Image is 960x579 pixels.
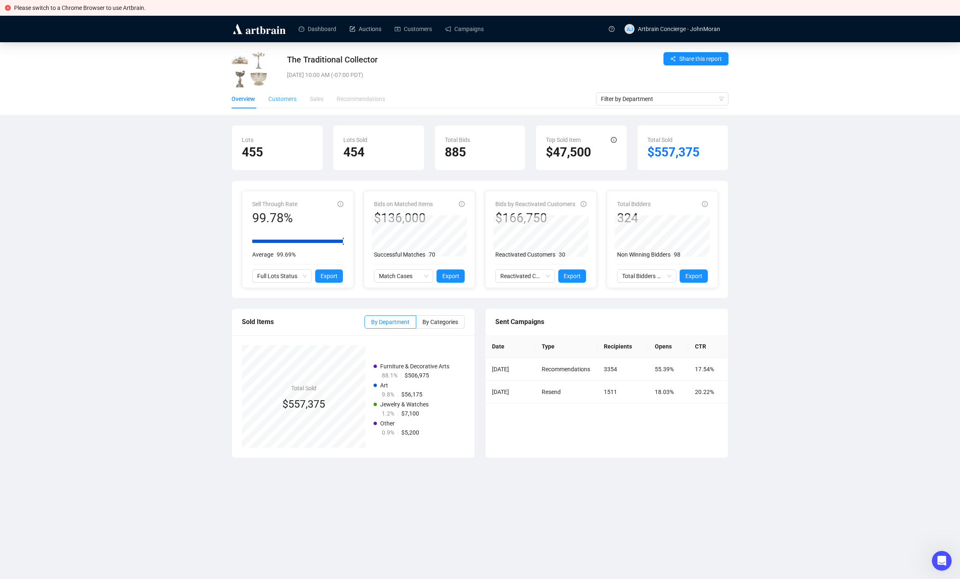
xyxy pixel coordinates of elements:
span: Export [442,271,459,281]
div: $166,750 [495,210,575,226]
span: Furniture & Decorative Arts [380,363,449,370]
td: 1511 [597,381,648,404]
span: Total Bids [445,137,470,143]
div: $557,375 [282,396,325,412]
a: Customers [395,18,432,40]
span: Top Sold Item [546,137,581,143]
span: Total Sold [647,137,673,143]
span: 9.8% [382,391,394,398]
span: info-circle [338,201,343,207]
img: 2002_01.jpg [250,52,267,69]
span: 70 [429,251,435,258]
div: Overview [232,94,255,103]
span: Lots [242,137,253,143]
span: Total Bidders Activity [622,270,672,282]
span: Match Cases [379,270,429,282]
span: $5,200 [401,429,419,436]
img: 2003_01.jpg [232,71,248,87]
span: 30 [559,251,565,258]
span: 98 [674,251,680,258]
span: Export [564,271,581,281]
span: Other [380,420,395,427]
td: 55.39% [648,358,688,381]
img: 2004_01.jpg [250,71,267,87]
td: 18.03% [648,381,688,404]
td: [DATE] [485,358,535,381]
div: 99.78% [252,210,297,226]
span: Reactivated Customers [495,251,555,258]
img: 2001_01.jpg [232,52,248,69]
span: Export [685,271,702,281]
span: $56,175 [401,391,422,398]
span: Non Winning Bidders [617,251,671,258]
td: 17.54% [688,358,728,381]
span: close-circle [5,5,11,11]
span: $7,100 [401,410,419,417]
button: Export [437,269,465,283]
span: $506,975 [405,372,429,379]
td: Recommendations [535,358,597,381]
a: Auctions [350,18,381,40]
span: 88.1% [382,372,398,379]
th: Date [485,335,535,358]
td: 3354 [597,358,648,381]
span: Lots Sold [343,137,367,143]
span: info-circle [581,201,586,207]
td: 20.22% [688,381,728,404]
span: question-circle [609,26,615,32]
span: share-alt [670,56,676,62]
span: Jewelry & Watches [380,401,429,408]
span: By Department [371,319,410,325]
div: 324 [617,210,651,226]
span: Total Bidders [617,201,651,207]
button: Share this report [663,52,728,65]
button: Export [680,269,708,283]
span: By Categories [422,319,458,325]
td: [DATE] [485,381,535,404]
a: question-circle [604,16,620,42]
th: CTR [688,335,728,358]
div: Sent Campaigns [495,317,718,327]
span: Bids by Reactivated Customers [495,201,575,207]
button: Export [558,269,586,283]
div: Recommendations [337,94,385,103]
button: Export [315,269,343,283]
span: Artbrain Concierge - JohnMoran [638,26,720,32]
span: info-circle [702,201,708,207]
span: Share this report [679,54,722,63]
span: 99.69% [277,251,296,258]
span: AJ [626,24,633,33]
div: [DATE] 10:00 AM (-07:00 PDT) [287,70,592,79]
th: Recipients [597,335,648,358]
th: Opens [648,335,688,358]
a: Campaigns [445,18,484,40]
div: The Traditional Collector [287,54,592,65]
span: 0.9% [382,429,394,436]
h2: 454 [343,144,414,160]
span: Successful Matches [374,251,425,258]
span: info-circle [459,201,465,207]
span: Art [380,382,388,389]
h2: $557,375 [647,144,718,160]
span: Filter by Department [601,93,724,105]
div: Sold Items [242,317,364,327]
div: Customers [268,94,297,103]
span: Full Lots Status [257,270,307,282]
th: Type [535,335,597,358]
span: info-circle [611,137,617,143]
td: Resend [535,381,597,404]
div: Please switch to a Chrome Browser to use Artbrain. [14,3,955,12]
a: Dashboard [299,18,336,40]
div: Sales [310,94,323,103]
span: 1.2% [382,410,394,417]
h2: $47,500 [546,144,617,160]
div: $136,000 [374,210,433,226]
span: Export [321,271,338,281]
img: logo [232,22,287,36]
span: Sell Through Rate [252,201,297,207]
span: Bids on Matched Items [374,201,433,207]
h4: Total Sold [282,384,325,393]
h2: 455 [242,144,313,160]
span: Average [252,251,273,258]
iframe: Intercom live chat [932,551,952,571]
